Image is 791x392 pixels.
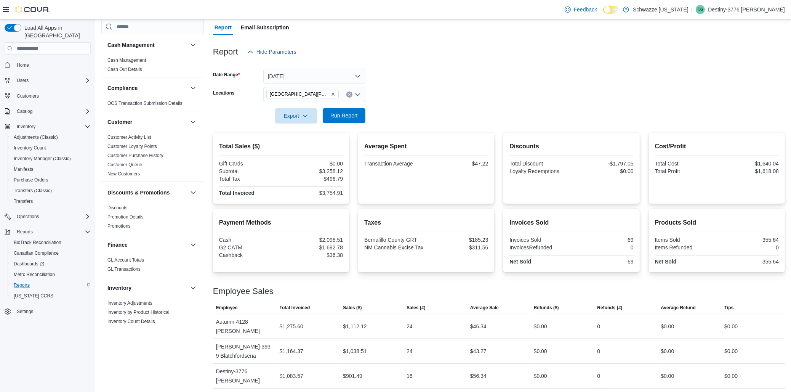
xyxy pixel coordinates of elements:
a: [US_STATE] CCRS [11,291,56,300]
div: $0.00 [661,347,674,356]
a: GL Transactions [107,267,141,272]
span: Canadian Compliance [11,249,91,258]
div: 0 [718,244,779,251]
div: 0 [573,244,634,251]
button: Compliance [189,84,198,93]
span: Reports [17,229,33,235]
span: New Customers [107,171,140,177]
span: Home [14,60,91,69]
label: Date Range [213,72,240,78]
button: Catalog [2,106,94,117]
span: Adjustments (Classic) [14,134,58,140]
span: Users [14,76,91,85]
div: 24 [407,322,413,331]
span: EV09 Montano Plaza [266,90,339,98]
span: BioTrack Reconciliation [11,238,91,247]
div: $311.56 [428,244,488,251]
div: $36.38 [282,252,343,258]
span: OCS Transaction Submission Details [107,100,183,106]
h3: Cash Management [107,41,155,49]
div: Total Discount [509,161,570,167]
div: Total Tax [219,176,280,182]
a: Cash Management [107,58,146,63]
div: $1,083.57 [280,371,303,381]
span: Employee [216,305,238,311]
button: Purchase Orders [8,175,94,185]
span: Home [17,62,29,68]
span: Adjustments (Classic) [11,133,91,142]
span: Catalog [14,107,91,116]
button: Open list of options [355,92,361,98]
span: Users [17,77,29,84]
div: 24 [407,347,413,356]
div: $3,754.91 [282,190,343,196]
button: Operations [14,212,42,221]
span: Reports [14,282,30,288]
span: Metrc Reconciliation [11,270,91,279]
div: 355.64 [718,259,779,265]
h2: Taxes [364,218,488,227]
div: 69 [573,237,634,243]
a: Transfers [11,197,36,206]
button: Customer [107,118,187,126]
a: Feedback [562,2,600,17]
span: Dashboards [11,259,91,268]
span: Refunds (#) [597,305,623,311]
span: Inventory Manager (Classic) [11,154,91,163]
button: Inventory [14,122,38,131]
a: Adjustments (Classic) [11,133,61,142]
div: $0.00 [282,161,343,167]
button: Inventory Count [8,143,94,153]
div: $901.49 [343,371,362,381]
p: | [692,5,693,14]
button: Metrc Reconciliation [8,269,94,280]
a: New Customers [107,171,140,177]
a: Dashboards [8,259,94,269]
div: 0 [597,371,600,381]
span: Discounts [107,205,128,211]
a: Metrc Reconciliation [11,270,58,279]
span: Inventory by Product Historical [107,309,170,315]
a: Settings [14,307,36,316]
a: Reports [11,281,33,290]
div: Total Profit [655,168,716,174]
strong: Net Sold [509,259,531,265]
span: Promotions [107,223,131,229]
span: Average Refund [661,305,696,311]
span: Catalog [17,108,32,114]
div: 0 [597,322,600,331]
div: $1,640.04 [718,161,779,167]
span: Customers [17,93,39,99]
div: $0.00 [661,322,674,331]
div: $0.00 [661,371,674,381]
h3: Employee Sales [213,287,274,296]
span: Customer Queue [107,162,142,168]
div: Destiny-3776 [PERSON_NAME] [213,364,277,388]
h3: Finance [107,241,128,249]
div: NM Cannabis Excise Tax [364,244,425,251]
div: $1,275.60 [280,322,303,331]
div: $47.22 [428,161,488,167]
span: [GEOGRAPHIC_DATA][PERSON_NAME] [270,90,329,98]
span: Washington CCRS [11,291,91,300]
a: Manifests [11,165,36,174]
div: Invoices Sold [509,237,570,243]
button: Inventory [107,284,187,292]
div: 16 [407,371,413,381]
span: Canadian Compliance [14,250,59,256]
div: $3,258.12 [282,168,343,174]
h3: Discounts & Promotions [107,189,170,196]
button: Manifests [8,164,94,175]
div: Customer [101,133,204,182]
a: Customer Queue [107,162,142,167]
div: $0.00 [534,371,547,381]
a: GL Account Totals [107,257,144,263]
span: Customer Loyalty Points [107,143,157,149]
span: Purchase Orders [14,177,48,183]
label: Locations [213,90,235,96]
div: $1,112.12 [343,322,367,331]
button: Inventory [189,283,198,292]
button: Reports [14,227,36,236]
span: Reports [14,227,91,236]
button: Compliance [107,84,187,92]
